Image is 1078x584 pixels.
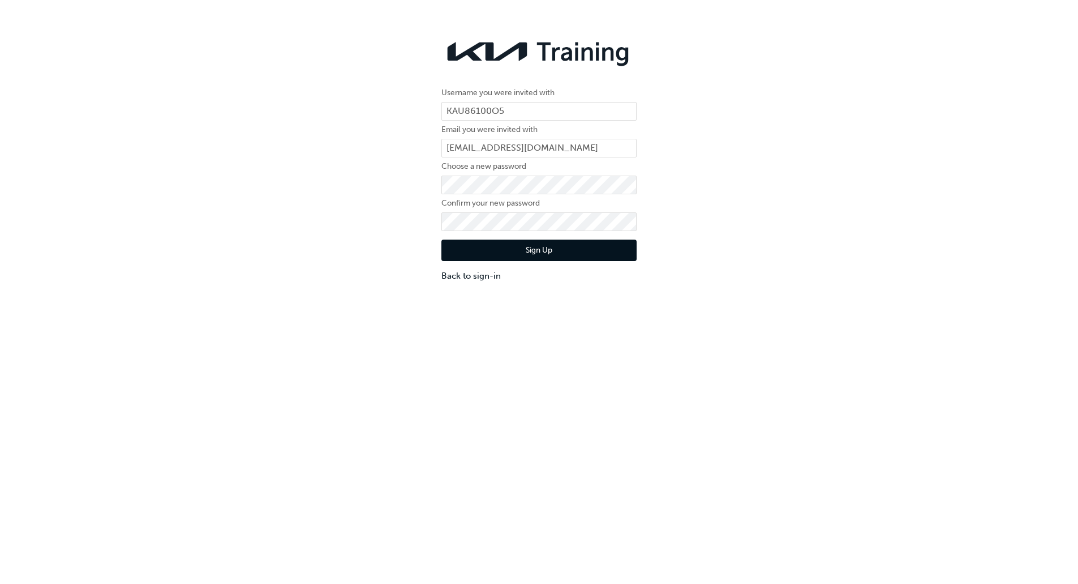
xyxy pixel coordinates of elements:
a: Back to sign-in [441,270,637,283]
label: Email you were invited with [441,123,637,137]
label: Choose a new password [441,160,637,173]
label: Confirm your new password [441,197,637,210]
img: kia-training [441,34,637,69]
label: Username you were invited with [441,86,637,100]
button: Sign Up [441,240,637,261]
input: Username [441,102,637,121]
